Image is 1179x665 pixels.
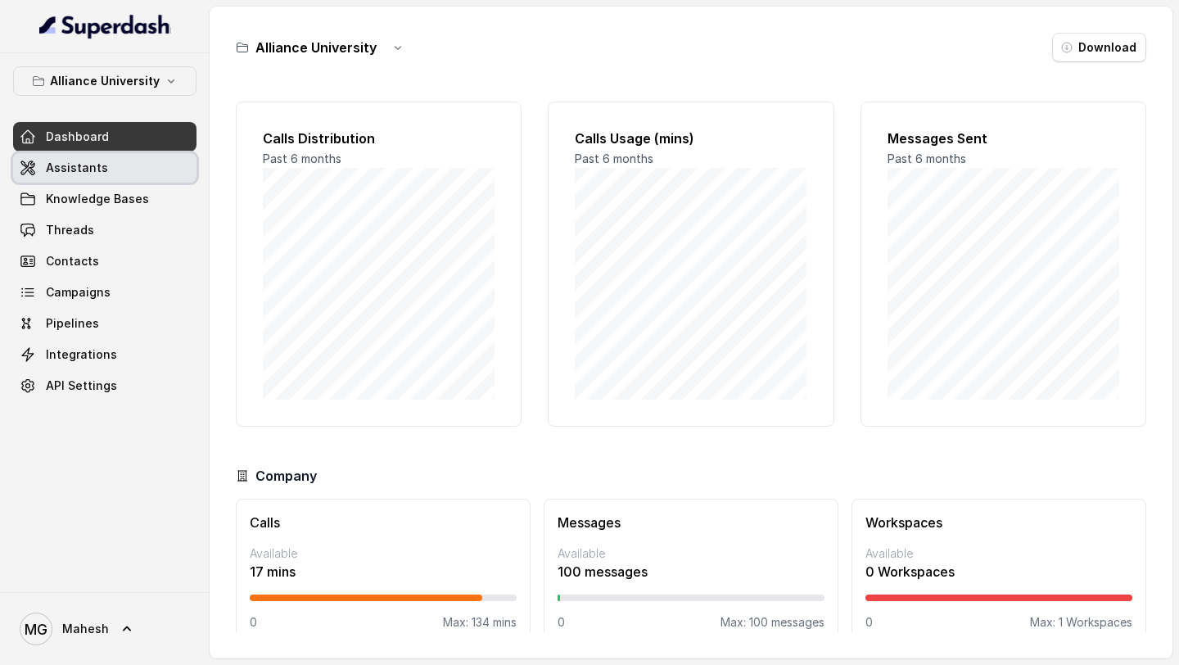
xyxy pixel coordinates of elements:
p: 17 mins [250,562,517,581]
h3: Calls [250,513,517,532]
a: Threads [13,215,196,245]
h3: Workspaces [865,513,1132,532]
p: Max: 100 messages [720,614,824,631]
p: Available [558,545,824,562]
p: Max: 1 Workspaces [1030,614,1132,631]
span: Past 6 months [888,152,966,165]
a: Integrations [13,340,196,369]
span: Assistants [46,160,108,176]
p: Max: 134 mins [443,614,517,631]
h2: Calls Distribution [263,129,495,148]
a: Knowledge Bases [13,184,196,214]
span: Campaigns [46,284,111,301]
button: Alliance University [13,66,196,96]
p: 100 messages [558,562,824,581]
p: Available [865,545,1132,562]
a: Contacts [13,247,196,276]
span: Past 6 months [575,152,653,165]
a: API Settings [13,371,196,400]
p: 0 [865,614,873,631]
a: Mahesh [13,606,196,652]
span: Contacts [46,253,99,269]
p: 0 [250,614,257,631]
p: Alliance University [50,71,160,91]
a: Dashboard [13,122,196,152]
h2: Messages Sent [888,129,1119,148]
span: Knowledge Bases [46,191,149,207]
a: Campaigns [13,278,196,307]
span: Past 6 months [263,152,341,165]
span: Dashboard [46,129,109,145]
a: Assistants [13,153,196,183]
p: 0 [558,614,565,631]
span: Pipelines [46,315,99,332]
span: Mahesh [62,621,109,637]
a: Pipelines [13,309,196,338]
h2: Calls Usage (mins) [575,129,806,148]
span: Threads [46,222,94,238]
h3: Messages [558,513,824,532]
button: Download [1052,33,1146,62]
p: Available [250,545,517,562]
span: API Settings [46,378,117,394]
img: light.svg [39,13,171,39]
span: Integrations [46,346,117,363]
h3: Company [255,466,317,486]
h3: Alliance University [255,38,377,57]
text: MG [25,621,47,638]
p: 0 Workspaces [865,562,1132,581]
